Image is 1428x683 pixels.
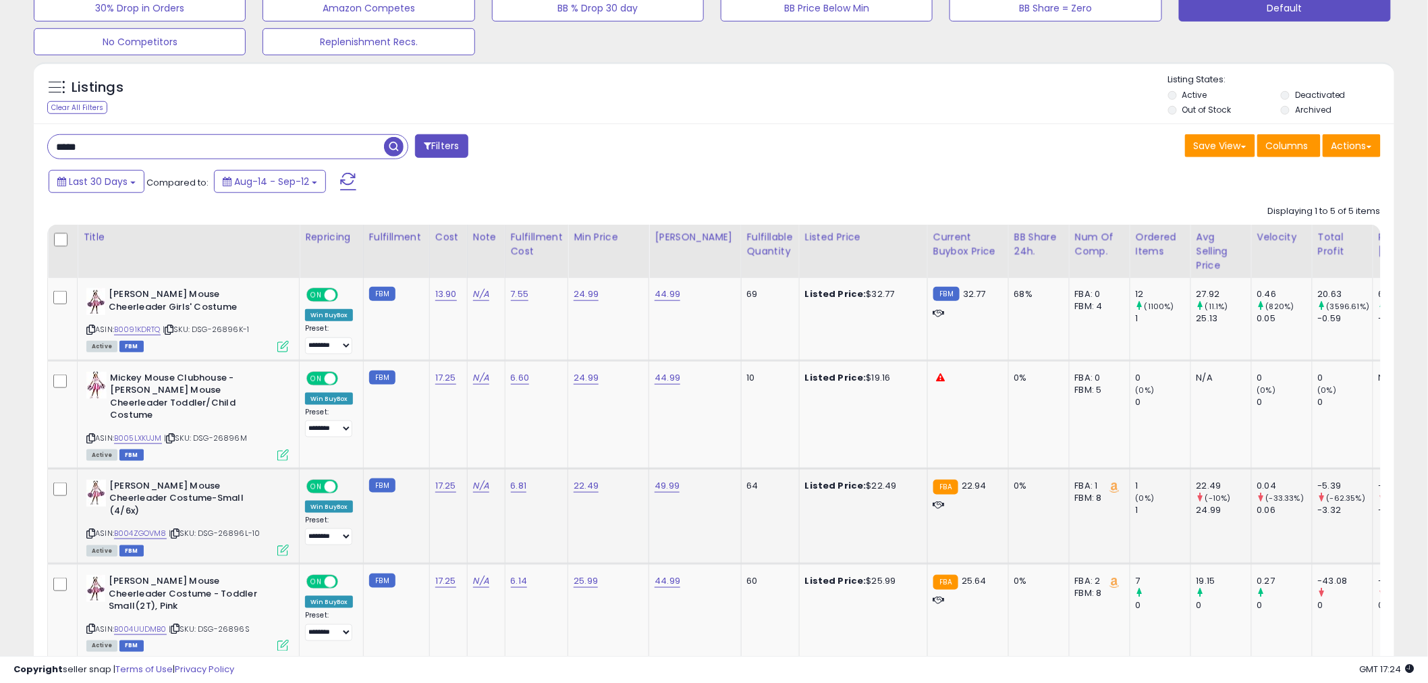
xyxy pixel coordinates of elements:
button: Save View [1185,134,1255,157]
strong: Copyright [13,663,63,676]
span: OFF [336,576,358,588]
div: Clear All Filters [47,101,107,114]
div: 0 [1257,396,1312,408]
div: FBA: 2 [1075,575,1120,587]
a: 17.25 [435,574,456,588]
a: Privacy Policy [175,663,234,676]
small: (1100%) [1145,301,1174,312]
button: Replenishment Recs. [263,28,474,55]
span: ON [308,290,325,301]
div: Cost [435,230,462,244]
div: 64 [747,480,789,492]
span: OFF [336,373,358,384]
button: No Competitors [34,28,246,55]
div: 0% [1014,372,1059,384]
small: (-62.35%) [1327,493,1365,503]
span: FBM [119,341,144,352]
b: Mickey Mouse Clubhouse - [PERSON_NAME] Mouse Cheerleader Toddler/Child Costume [110,372,274,425]
div: Fulfillment [369,230,424,244]
span: Columns [1266,139,1309,153]
div: 0% [1014,575,1059,587]
div: Preset: [305,408,353,438]
small: (0%) [1318,385,1337,395]
div: 0.06 [1257,504,1312,516]
div: Fulfillment Cost [511,230,563,258]
small: (0%) [1257,385,1276,395]
a: 44.99 [655,574,680,588]
div: Fulfillable Quantity [747,230,794,258]
span: Last 30 Days [69,175,128,188]
span: ON [308,373,325,384]
div: 0 [1136,599,1190,611]
div: Preset: [305,324,353,354]
div: 0 [1257,599,1312,611]
div: 27.92 [1197,288,1251,300]
div: Num of Comp. [1075,230,1124,258]
b: [PERSON_NAME] Mouse Cheerleader Girls' Costume [109,288,273,317]
small: (0%) [1136,493,1155,503]
img: 41tjJNlDCeL._SL40_.jpg [86,372,107,399]
a: B0091KDRTQ [114,324,161,335]
a: 17.25 [435,371,456,385]
span: All listings currently available for purchase on Amazon [86,640,117,652]
div: Win BuyBox [305,393,353,405]
p: Listing States: [1168,74,1394,86]
div: 69 [747,288,789,300]
span: | SKU: DSG-26896M [164,433,247,443]
div: ASIN: [86,288,289,351]
div: $22.49 [805,480,917,492]
div: 12 [1136,288,1190,300]
span: 22.94 [962,479,987,492]
div: 0 [1257,372,1312,384]
a: N/A [473,574,489,588]
a: N/A [473,479,489,493]
small: (-10%) [1205,493,1231,503]
span: ON [308,576,325,588]
div: Title [83,230,294,244]
div: -0.59 [1318,312,1373,325]
a: 25.99 [574,574,598,588]
span: FBM [119,449,144,461]
div: 0 [1136,372,1190,384]
span: | SKU: DSG-26896L-10 [169,528,260,539]
div: Current Buybox Price [933,230,1003,258]
div: 0 [1136,396,1190,408]
button: Last 30 Days [49,170,144,193]
div: Preset: [305,516,353,546]
div: Velocity [1257,230,1307,244]
button: Columns [1257,134,1321,157]
div: Win BuyBox [305,309,353,321]
small: FBM [369,371,395,385]
div: 0 [1318,599,1373,611]
small: FBA [933,575,958,590]
div: 25.13 [1197,312,1251,325]
a: 44.99 [655,371,680,385]
a: 6.60 [511,371,530,385]
div: FBA: 1 [1075,480,1120,492]
a: 24.99 [574,288,599,301]
div: 68% [1014,288,1059,300]
div: Total Profit [1318,230,1367,258]
small: (3596.61%) [1327,301,1370,312]
small: FBM [369,287,395,301]
a: 44.99 [655,288,680,301]
div: FBA: 0 [1075,372,1120,384]
button: Aug-14 - Sep-12 [214,170,326,193]
div: 1 [1136,480,1190,492]
b: Listed Price: [805,371,867,384]
div: 0 [1197,599,1251,611]
div: FBM: 8 [1075,492,1120,504]
div: 60 [747,575,789,587]
a: B004UUDMB0 [114,624,167,635]
div: Win BuyBox [305,596,353,608]
label: Archived [1295,104,1331,115]
span: | SKU: DSG-26896S [169,624,250,634]
span: FBM [119,545,144,557]
h5: Listings [72,78,123,97]
div: -3.32 [1318,504,1373,516]
small: (820%) [1266,301,1294,312]
span: OFF [336,290,358,301]
div: 22.49 [1197,480,1251,492]
a: 17.25 [435,479,456,493]
b: Listed Price: [805,479,867,492]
